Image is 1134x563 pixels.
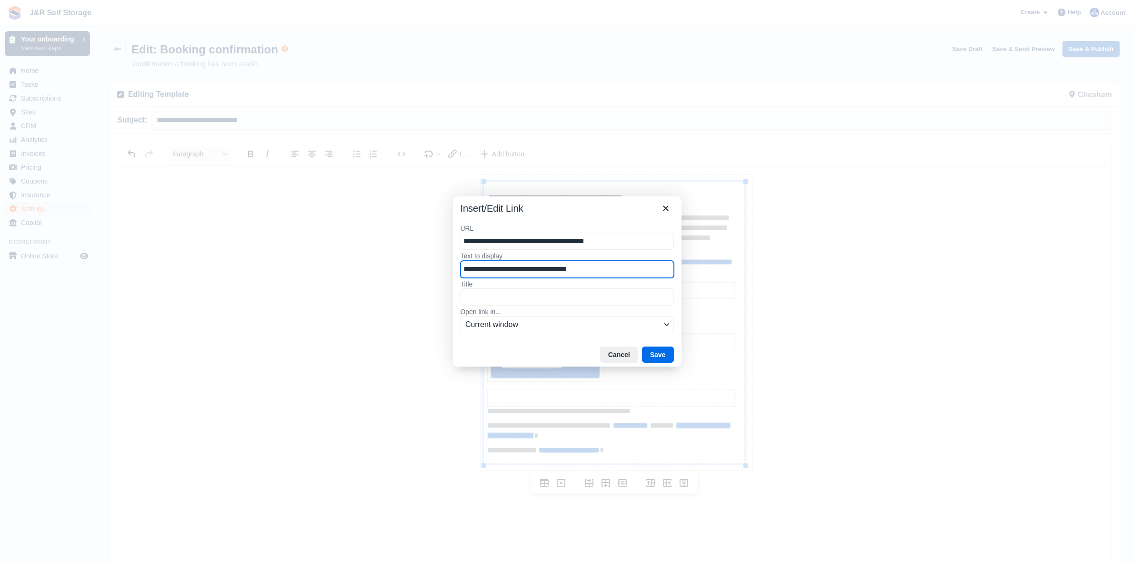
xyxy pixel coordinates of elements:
[461,224,674,233] label: URL
[461,280,674,288] label: Title
[461,307,674,316] label: Open link in...
[465,319,661,330] span: Current window
[461,316,674,333] button: Open link in...
[658,200,674,216] button: Close
[461,202,523,215] h1: Insert/Edit Link
[461,252,674,260] label: Text to display
[600,347,638,363] button: Cancel
[642,347,674,363] button: Save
